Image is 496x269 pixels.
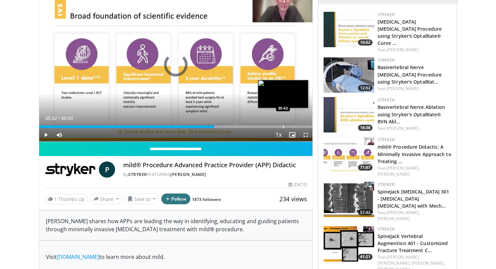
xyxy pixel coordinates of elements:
[378,47,451,53] div: Feat.
[324,182,374,217] a: 57:43
[279,195,307,203] span: 234 views
[378,125,451,131] div: Feat.
[324,226,374,262] a: 41:21
[285,128,299,142] button: Enable picture-in-picture mode
[378,12,394,18] a: Stryker
[192,197,221,202] a: 1873 followers
[324,97,374,132] a: 16:38
[378,64,442,85] a: Basivertebral Nerve [MEDICAL_DATA] Procedure using Stryker's OptaBlat…
[378,226,394,232] a: Stryker
[387,86,419,91] a: [PERSON_NAME]
[378,182,394,187] a: Stryker
[61,116,73,121] span: 40:00
[378,97,394,103] a: Stryker
[45,161,96,178] img: Stryker
[387,254,420,260] a: [PERSON_NAME],
[324,57,374,93] a: 12:52
[378,144,451,164] a: mild® Procedure Didactic: A Minimally Invasive Approach to Treating …
[128,172,147,177] a: Stryker
[387,47,419,53] a: [PERSON_NAME]
[90,193,122,204] button: Share
[123,161,307,169] h4: mild® Procedure Advanced Practice Provider (APP) Didactic
[324,12,374,47] img: 0f0d9d51-420c-42d6-ac87-8f76a25ca2f4.150x105_q85_crop-smart_upscale.jpg
[57,253,99,261] a: [DOMAIN_NAME]
[53,128,66,142] button: Mute
[378,19,442,46] a: [MEDICAL_DATA] [MEDICAL_DATA] Procedure using Stryker's OptaBlate® Curve …
[378,137,394,143] a: Stryker
[387,165,420,171] a: [PERSON_NAME],
[299,128,312,142] button: Fullscreen
[170,172,206,177] a: [PERSON_NAME]
[324,137,374,172] img: 9d4bc2db-bb55-4b2e-be96-a2b6c3db8f79.150x105_q85_crop-smart_upscale.jpg
[39,128,53,142] button: Play
[324,182,374,217] img: 3f71025c-3002-4ac4-b36d-5ce8ecbbdc51.150x105_q85_crop-smart_upscale.jpg
[39,125,312,128] div: Progress Bar
[378,260,411,266] a: [PERSON_NAME],
[99,161,115,178] a: P
[387,210,420,215] a: [PERSON_NAME],
[39,210,312,240] div: [PERSON_NAME] shares how APPs are leading the way in identifying, educating and guiding patients ...
[358,39,373,46] span: 10:52
[412,260,445,266] a: [PERSON_NAME],
[378,233,448,253] a: SpineJack Vertebral Augmention 401 - Customized Fracture Treatment C…
[54,196,57,202] span: 1
[324,12,374,47] a: 10:52
[378,188,449,209] a: SpineJack [MEDICAL_DATA] 301 - [MEDICAL_DATA] [MEDICAL_DATA] with Mech…
[358,254,373,260] span: 41:21
[378,165,451,177] div: Feat.
[378,210,451,222] div: Feat.
[378,171,410,177] a: [PERSON_NAME]
[324,97,374,132] img: efc84703-49da-46b6-9c7b-376f5723817c.150x105_q85_crop-smart_upscale.jpg
[58,116,60,121] span: /
[387,125,419,131] a: [PERSON_NAME]
[45,116,57,121] span: 35:42
[378,57,394,63] a: Stryker
[324,57,374,93] img: defb5e87-9a59-4e45-9c94-ca0bb38673d3.150x105_q85_crop-smart_upscale.jpg
[272,128,285,142] button: Playback Rate
[324,226,374,262] img: b9a1412c-fd19-4ce2-a72e-1fe551ae4065.150x105_q85_crop-smart_upscale.jpg
[358,209,373,215] span: 57:43
[288,182,307,188] div: [DATE]
[46,253,306,261] p: Visit to learn more about mild.
[123,172,307,178] div: By FEATURING
[378,104,445,124] a: Basivertebral Nerve Ablation using Stryker's OptaBlate® BVN Abl…
[125,193,159,204] button: Save to
[358,165,373,171] span: 71:07
[324,137,374,172] a: 71:07
[378,216,410,221] a: [PERSON_NAME]
[358,85,373,91] span: 12:52
[161,193,190,204] button: Follow
[45,194,88,204] a: 1 Thumbs Up
[358,125,373,131] span: 16:38
[258,80,308,108] img: image.jpeg
[378,86,451,92] div: Feat.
